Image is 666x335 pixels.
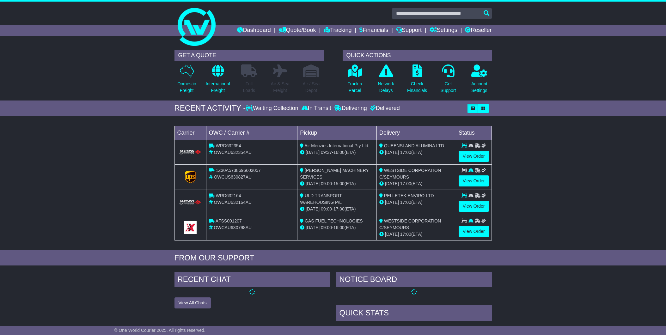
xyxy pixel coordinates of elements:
[400,150,411,155] span: 17:00
[385,232,399,237] span: [DATE]
[174,272,330,289] div: RECENT CHAT
[333,206,345,211] span: 17:00
[300,149,374,156] div: - (ETA)
[456,126,492,140] td: Status
[321,181,332,186] span: 09:00
[336,272,492,289] div: NOTICE BOARD
[384,193,434,198] span: PELLETEK ENVIRO LTD
[400,200,411,205] span: 17:00
[206,81,230,94] p: International Freight
[241,81,257,94] p: Full Loads
[177,81,196,94] p: Domestic Freight
[300,168,369,180] span: [PERSON_NAME] MACHINERY SERVICES
[205,64,230,97] a: InternationalFreight
[214,225,252,230] span: OWCAU630798AU
[278,25,316,36] a: Quote/Book
[333,225,345,230] span: 16:00
[184,221,197,234] img: GetCarrierServiceLogo
[324,25,351,36] a: Tracking
[379,168,441,180] span: WESTSIDE CORPORATION C/SEYMOURS
[471,81,487,94] p: Account Settings
[376,126,456,140] td: Delivery
[174,297,211,308] button: View All Chats
[306,181,320,186] span: [DATE]
[114,328,205,333] span: © One World Courier 2025. All rights reserved.
[300,105,333,112] div: In Transit
[321,225,332,230] span: 09:00
[216,193,241,198] span: WRD632164
[300,180,374,187] div: - (ETA)
[379,180,453,187] div: (ETA)
[407,81,427,94] p: Check Financials
[459,151,489,162] a: View Order
[336,305,492,322] div: Quick Stats
[306,150,320,155] span: [DATE]
[333,150,345,155] span: 16:00
[177,64,196,97] a: DomesticFreight
[214,150,252,155] span: OWCAU632354AU
[440,81,456,94] p: Get Support
[378,81,394,94] p: Network Delays
[300,193,342,205] span: ULD TRANSPORT WAREHOUSING P/L
[300,206,374,212] div: - (ETA)
[343,50,492,61] div: QUICK ACTIONS
[306,206,320,211] span: [DATE]
[385,200,399,205] span: [DATE]
[379,149,453,156] div: (ETA)
[216,168,260,173] span: 1Z30A5738696603057
[179,200,202,206] img: HiTrans.png
[246,105,300,112] div: Waiting Collection
[321,150,332,155] span: 09:37
[385,181,399,186] span: [DATE]
[379,199,453,206] div: (ETA)
[379,218,441,230] span: WESTSIDE CORPORATION C/SEYMOURS
[174,50,324,61] div: GET A QUOTE
[385,150,399,155] span: [DATE]
[471,64,488,97] a: AccountSettings
[216,143,241,148] span: WRD632354
[348,81,362,94] p: Track a Parcel
[179,149,202,155] img: HiTrans.png
[304,143,368,148] span: Air Menzies International Pty Ltd
[377,64,394,97] a: NetworkDelays
[185,171,196,183] img: GetCarrierServiceLogo
[216,218,242,223] span: AFSS001207
[400,232,411,237] span: 17:00
[400,181,411,186] span: 17:00
[306,225,320,230] span: [DATE]
[459,201,489,212] a: View Order
[297,126,377,140] td: Pickup
[379,231,453,238] div: (ETA)
[174,104,246,113] div: RECENT ACTIVITY -
[359,25,388,36] a: Financials
[459,226,489,237] a: View Order
[206,126,297,140] td: OWC / Carrier #
[430,25,457,36] a: Settings
[214,200,252,205] span: OWCAU632164AU
[347,64,363,97] a: Track aParcel
[459,175,489,186] a: View Order
[465,25,492,36] a: Reseller
[174,253,492,263] div: FROM OUR SUPPORT
[321,206,332,211] span: 09:00
[237,25,271,36] a: Dashboard
[384,143,444,148] span: QUEENSLAND ALUMINA LTD
[396,25,422,36] a: Support
[333,181,345,186] span: 15:00
[214,174,252,180] span: OWCUS630827AU
[440,64,456,97] a: GetSupport
[407,64,427,97] a: CheckFinancials
[271,81,290,94] p: Air & Sea Freight
[300,224,374,231] div: - (ETA)
[369,105,400,112] div: Delivered
[305,218,363,223] span: GAS FUEL TECHNOLOGIES
[174,126,206,140] td: Carrier
[303,81,320,94] p: Air / Sea Depot
[333,105,369,112] div: Delivering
